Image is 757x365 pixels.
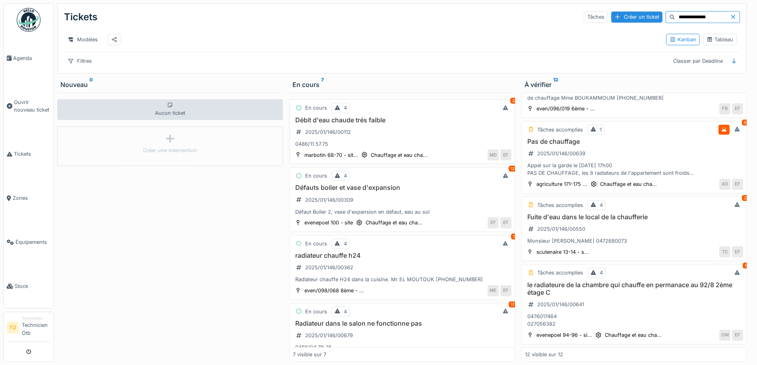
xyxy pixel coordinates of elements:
a: Zones [4,176,54,220]
sup: 0 [89,80,93,89]
div: FB [719,103,730,114]
sup: 12 [553,80,558,89]
h3: Défauts boiler et vase d'expansion [293,184,511,191]
div: ME [488,285,499,296]
div: Créer un ticket [611,12,662,22]
a: Ouvrir nouveau ticket [4,80,54,132]
div: Appel sur la garde le [DATE] 17h00 PAS DE CHAUFFAGE, les 8 radiateurs de l'appartement sont froid... [525,162,743,177]
div: 0476017464 027056382 [525,313,743,328]
div: 2025/01/146/00639 [537,150,585,157]
a: Stock [4,264,54,308]
div: 2025/01/146/00362 [305,264,353,271]
div: Nouveau [60,80,280,89]
div: 4 [600,269,603,276]
div: 12 [509,166,517,172]
div: EF [732,330,743,341]
div: Monsieur [PERSON_NAME] 0472680073 [525,237,743,245]
h3: radiateur chauffe h24 [293,252,511,259]
div: evenepoel 100 - site [304,219,353,226]
div: 2025/01/146/00550 [537,225,585,233]
div: 4 [600,201,603,209]
div: Tâches accomplies [537,201,583,209]
div: EF [732,103,743,114]
a: Équipements [4,220,54,264]
a: Agenda [4,36,54,80]
div: Tâches accomplies [537,126,583,133]
span: Agenda [13,54,50,62]
li: TO [7,322,19,334]
div: 2025/01/146/00309 [305,196,353,204]
div: OM [719,330,730,341]
div: Chauffage et eau cha... [366,219,422,226]
span: Stock [15,282,50,290]
div: Radiateur chauffe H24 dans la cuisine. Mr EL MOUTOUK [PHONE_NUMBER] [293,276,511,283]
div: Tickets [64,7,97,27]
h3: Radiateur dans le salon ne fonctionne pas [293,320,511,327]
div: 2 [742,195,748,201]
a: TO TechnicienTechnicien Otb [7,315,50,342]
div: 1 [511,234,517,239]
div: 1 [743,263,748,268]
div: 1 [600,126,602,133]
div: MD [488,149,499,160]
div: TC [719,246,730,257]
div: En cours [305,172,327,180]
div: Chauffage et eau cha... [600,180,657,188]
h3: Débit d'eau chaude trés faible [293,116,511,124]
div: evenepoel 94-96 - si... [536,331,592,339]
div: Tâches [584,11,608,23]
div: 0486/11.57.75 [293,140,511,148]
div: even/098/068 8ème - ... [304,287,364,294]
div: 6 [742,120,748,126]
div: EF [500,285,511,296]
h3: Pas de chauffage [525,138,743,145]
div: 2 [510,98,517,104]
div: Classer par Deadline [670,55,726,67]
div: En cours [292,80,512,89]
div: Modèles [64,34,101,45]
div: EF [500,217,511,228]
div: 4 [344,104,347,112]
div: Aucun ticket [57,99,283,120]
div: Technicien [22,315,50,321]
sup: 7 [321,80,324,89]
div: Créer une intervention [143,147,197,154]
div: En cours [305,308,327,315]
div: EF [732,179,743,190]
div: marbotin 68-70 - sit... [304,151,358,159]
div: 4 [344,308,347,315]
div: even/096/019 6ème - ... [536,105,595,112]
h3: le radiateure de la chambre qui chauffe en permanace au 92/8 2ème étage C [525,281,743,296]
div: Chauffage et eau cha... [371,151,428,159]
a: Tickets [4,132,54,176]
div: 17 [509,301,517,307]
div: Tableau [707,36,733,43]
div: 4 [344,172,347,180]
h3: Fuite d'eau dans le local de la chaufferie [525,213,743,221]
div: 4 [344,240,347,247]
li: Technicien Otb [22,315,50,340]
div: Kanban [670,36,696,43]
div: EF [500,149,511,160]
div: AD [719,179,730,190]
span: Tickets [14,150,50,158]
div: agriculture 171-175 ... [536,180,587,188]
div: 12 visible sur 12 [525,351,563,358]
div: 2025/01/146/00641 [537,301,584,308]
div: Filtres [64,55,95,67]
div: EF [732,246,743,257]
div: Défaut Boiler 2, vase d'expansion en défaut, eau au sol [293,208,511,216]
div: Tâches accomplies [537,269,583,276]
span: Ouvrir nouveau ticket [14,98,50,114]
div: 2025/01/146/00112 [305,128,351,136]
div: 0488/04.78.25 [293,344,511,351]
div: scutenaire 13-14 - s... [536,248,589,256]
img: Badge_color-CXgf-gQk.svg [17,8,41,32]
div: À vérifier [525,80,744,89]
div: Chauffage et eau cha... [605,331,662,339]
div: EF [488,217,499,228]
span: Zones [13,194,50,202]
div: 7 visible sur 7 [293,351,326,358]
div: En cours [305,240,327,247]
div: 2025/01/146/00679 [305,332,353,339]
